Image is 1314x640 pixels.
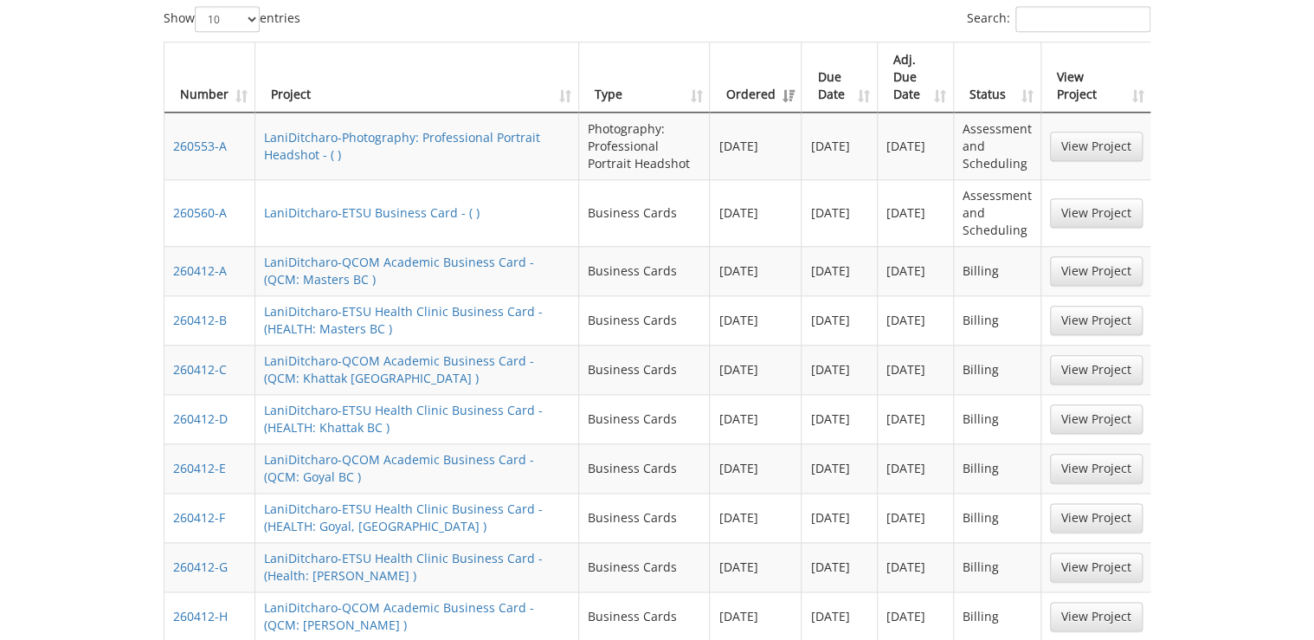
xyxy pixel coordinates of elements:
[878,345,954,394] td: [DATE]
[1050,132,1143,161] a: View Project
[710,493,802,542] td: [DATE]
[1050,198,1143,228] a: View Project
[878,542,954,592] td: [DATE]
[264,129,540,163] a: LaniDitcharo-Photography: Professional Portrait Headshot - ( )
[173,460,226,476] a: 260412-E
[954,345,1041,394] td: Billing
[967,6,1150,32] label: Search:
[710,345,802,394] td: [DATE]
[802,295,878,345] td: [DATE]
[1015,6,1150,32] input: Search:
[264,254,534,288] a: LaniDitcharo-QCOM Academic Business Card - (QCM: Masters BC )
[173,509,225,526] a: 260412-F
[802,113,878,179] td: [DATE]
[1050,454,1143,483] a: View Project
[579,246,711,295] td: Business Cards
[954,179,1041,246] td: Assessment and Scheduling
[802,42,878,113] th: Due Date: activate to sort column ascending
[164,6,300,32] label: Show entries
[264,352,534,386] a: LaniDitcharo-QCOM Academic Business Card - (QCM: Khattak [GEOGRAPHIC_DATA] )
[173,361,227,378] a: 260412-C
[173,411,228,427] a: 260412-D
[173,262,227,279] a: 260412-A
[878,394,954,443] td: [DATE]
[264,501,543,534] a: LaniDitcharo-ETSU Health Clinic Business Card - (HEALTH: Goyal, [GEOGRAPHIC_DATA] )
[1050,553,1143,582] a: View Project
[1041,42,1151,113] th: View Project: activate to sort column ascending
[878,246,954,295] td: [DATE]
[1050,306,1143,335] a: View Project
[802,542,878,592] td: [DATE]
[954,42,1041,113] th: Status: activate to sort column ascending
[710,179,802,246] td: [DATE]
[802,394,878,443] td: [DATE]
[802,179,878,246] td: [DATE]
[710,394,802,443] td: [DATE]
[802,345,878,394] td: [DATE]
[579,42,711,113] th: Type: activate to sort column ascending
[878,113,954,179] td: [DATE]
[954,113,1041,179] td: Assessment and Scheduling
[954,542,1041,592] td: Billing
[878,443,954,493] td: [DATE]
[1050,256,1143,286] a: View Project
[264,451,534,485] a: LaniDitcharo-QCOM Academic Business Card - (QCM: Goyal BC )
[1050,503,1143,533] a: View Project
[264,402,543,436] a: LaniDitcharo-ETSU Health Clinic Business Card - (HEALTH: Khattak BC )
[173,608,228,624] a: 260412-H
[579,542,711,592] td: Business Cards
[710,113,802,179] td: [DATE]
[954,246,1041,295] td: Billing
[173,312,227,328] a: 260412-B
[579,113,711,179] td: Photography: Professional Portrait Headshot
[954,493,1041,542] td: Billing
[878,179,954,246] td: [DATE]
[173,559,228,575] a: 260412-G
[710,246,802,295] td: [DATE]
[878,42,954,113] th: Adj. Due Date: activate to sort column ascending
[954,295,1041,345] td: Billing
[195,6,260,32] select: Showentries
[710,295,802,345] td: [DATE]
[802,443,878,493] td: [DATE]
[264,204,480,221] a: LaniDitcharo-ETSU Business Card - ( )
[579,295,711,345] td: Business Cards
[579,394,711,443] td: Business Cards
[878,295,954,345] td: [DATE]
[579,179,711,246] td: Business Cards
[1050,602,1143,631] a: View Project
[264,303,543,337] a: LaniDitcharo-ETSU Health Clinic Business Card - (HEALTH: Masters BC )
[264,599,534,633] a: LaniDitcharo-QCOM Academic Business Card - (QCM: [PERSON_NAME] )
[255,42,579,113] th: Project: activate to sort column ascending
[710,42,802,113] th: Ordered: activate to sort column ascending
[164,42,255,113] th: Number: activate to sort column ascending
[579,443,711,493] td: Business Cards
[1050,355,1143,385] a: View Project
[1050,404,1143,434] a: View Project
[710,542,802,592] td: [DATE]
[954,443,1041,493] td: Billing
[579,345,711,394] td: Business Cards
[173,138,227,154] a: 260553-A
[802,246,878,295] td: [DATE]
[878,493,954,542] td: [DATE]
[710,443,802,493] td: [DATE]
[173,204,227,221] a: 260560-A
[579,493,711,542] td: Business Cards
[802,493,878,542] td: [DATE]
[954,394,1041,443] td: Billing
[264,550,543,584] a: LaniDitcharo-ETSU Health Clinic Business Card - (Health: [PERSON_NAME] )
